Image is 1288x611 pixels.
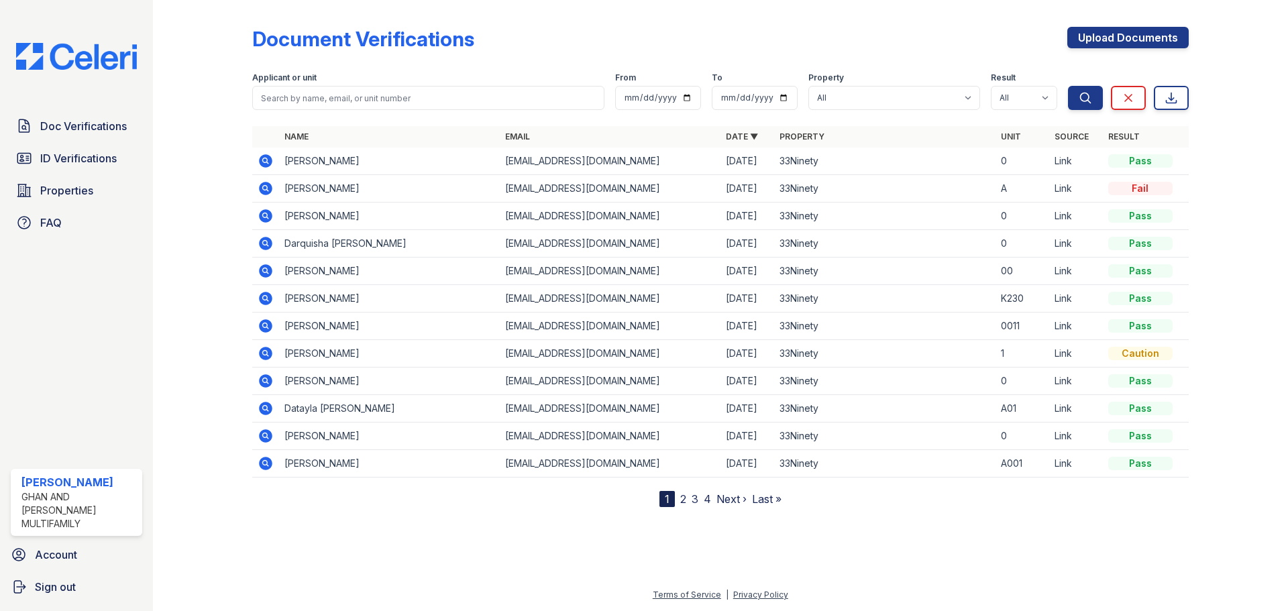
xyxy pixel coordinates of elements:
[11,209,142,236] a: FAQ
[1108,264,1173,278] div: Pass
[500,340,720,368] td: [EMAIL_ADDRESS][DOMAIN_NAME]
[774,230,995,258] td: 33Ninety
[1108,347,1173,360] div: Caution
[996,313,1049,340] td: 0011
[252,72,317,83] label: Applicant or unit
[505,131,530,142] a: Email
[996,175,1049,203] td: A
[500,230,720,258] td: [EMAIL_ADDRESS][DOMAIN_NAME]
[996,423,1049,450] td: 0
[1108,182,1173,195] div: Fail
[500,175,720,203] td: [EMAIL_ADDRESS][DOMAIN_NAME]
[680,492,686,506] a: 2
[720,230,774,258] td: [DATE]
[774,450,995,478] td: 33Ninety
[733,590,788,600] a: Privacy Policy
[1108,292,1173,305] div: Pass
[720,148,774,175] td: [DATE]
[1055,131,1089,142] a: Source
[996,285,1049,313] td: K230
[40,182,93,199] span: Properties
[279,203,500,230] td: [PERSON_NAME]
[11,113,142,140] a: Doc Verifications
[40,150,117,166] span: ID Verifications
[1049,230,1103,258] td: Link
[726,590,729,600] div: |
[774,285,995,313] td: 33Ninety
[500,258,720,285] td: [EMAIL_ADDRESS][DOMAIN_NAME]
[720,450,774,478] td: [DATE]
[774,340,995,368] td: 33Ninety
[1108,154,1173,168] div: Pass
[500,203,720,230] td: [EMAIL_ADDRESS][DOMAIN_NAME]
[500,368,720,395] td: [EMAIL_ADDRESS][DOMAIN_NAME]
[720,258,774,285] td: [DATE]
[1108,319,1173,333] div: Pass
[284,131,309,142] a: Name
[996,258,1049,285] td: 00
[720,368,774,395] td: [DATE]
[774,175,995,203] td: 33Ninety
[1049,285,1103,313] td: Link
[500,313,720,340] td: [EMAIL_ADDRESS][DOMAIN_NAME]
[720,423,774,450] td: [DATE]
[1049,258,1103,285] td: Link
[712,72,722,83] label: To
[500,395,720,423] td: [EMAIL_ADDRESS][DOMAIN_NAME]
[1049,175,1103,203] td: Link
[5,573,148,600] a: Sign out
[1067,27,1189,48] a: Upload Documents
[1108,237,1173,250] div: Pass
[21,490,137,531] div: Ghan and [PERSON_NAME] Multifamily
[35,547,77,563] span: Account
[5,43,148,70] img: CE_Logo_Blue-a8612792a0a2168367f1c8372b55b34899dd931a85d93a1a3d3e32e68fde9ad4.png
[500,285,720,313] td: [EMAIL_ADDRESS][DOMAIN_NAME]
[1108,131,1140,142] a: Result
[659,491,675,507] div: 1
[500,148,720,175] td: [EMAIL_ADDRESS][DOMAIN_NAME]
[1108,402,1173,415] div: Pass
[279,423,500,450] td: [PERSON_NAME]
[752,492,782,506] a: Last »
[1049,148,1103,175] td: Link
[279,395,500,423] td: Datayla [PERSON_NAME]
[720,203,774,230] td: [DATE]
[774,423,995,450] td: 33Ninety
[808,72,844,83] label: Property
[11,145,142,172] a: ID Verifications
[720,395,774,423] td: [DATE]
[40,215,62,231] span: FAQ
[726,131,758,142] a: Date ▼
[996,450,1049,478] td: A001
[996,230,1049,258] td: 0
[996,368,1049,395] td: 0
[500,423,720,450] td: [EMAIL_ADDRESS][DOMAIN_NAME]
[1001,131,1021,142] a: Unit
[653,590,721,600] a: Terms of Service
[252,86,604,110] input: Search by name, email, or unit number
[279,340,500,368] td: [PERSON_NAME]
[21,474,137,490] div: [PERSON_NAME]
[720,313,774,340] td: [DATE]
[1108,374,1173,388] div: Pass
[774,395,995,423] td: 33Ninety
[252,27,474,51] div: Document Verifications
[774,368,995,395] td: 33Ninety
[1049,368,1103,395] td: Link
[720,285,774,313] td: [DATE]
[11,177,142,204] a: Properties
[279,285,500,313] td: [PERSON_NAME]
[996,395,1049,423] td: A01
[1049,313,1103,340] td: Link
[279,258,500,285] td: [PERSON_NAME]
[720,340,774,368] td: [DATE]
[716,492,747,506] a: Next ›
[996,340,1049,368] td: 1
[1108,429,1173,443] div: Pass
[774,313,995,340] td: 33Ninety
[1049,340,1103,368] td: Link
[774,203,995,230] td: 33Ninety
[996,148,1049,175] td: 0
[279,175,500,203] td: [PERSON_NAME]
